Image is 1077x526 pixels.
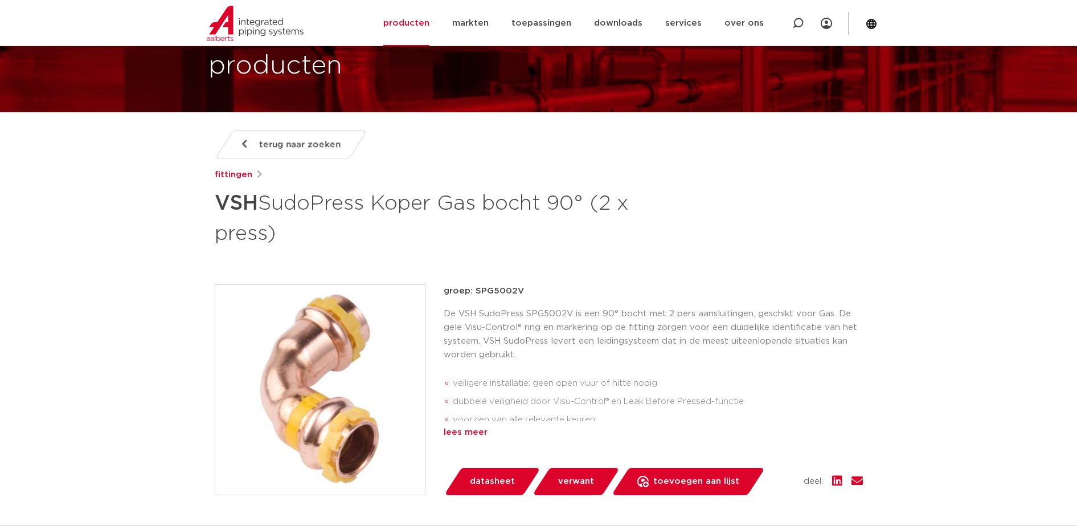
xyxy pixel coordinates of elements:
[804,475,823,488] span: deel:
[444,307,863,362] p: De VSH SudoPress SPG5002V is een 90° bocht met 2 pers aansluitingen, geschikt voor Gas. De gele V...
[215,168,252,182] a: fittingen
[215,285,425,495] img: Product Image for VSH SudoPress Koper Gas bocht 90° (2 x press)
[653,472,739,491] span: toevoegen aan lijst
[532,468,620,495] a: verwant
[215,186,642,248] h1: SudoPress Koper Gas bocht 90° (2 x press)
[558,472,594,491] span: verwant
[214,131,367,159] a: terug naar zoeken
[453,374,863,393] li: veiligere installatie: geen open vuur of hitte nodig
[444,284,863,298] p: groep: SPG5002V
[453,393,863,411] li: dubbele veiligheid door Visu-Control® en Leak Before Pressed-functie
[444,468,540,495] a: datasheet
[208,48,342,84] h1: producten
[444,426,863,439] div: lees meer
[259,136,341,154] span: terug naar zoeken
[470,472,515,491] span: datasheet
[215,193,258,214] strong: VSH
[453,411,863,429] li: voorzien van alle relevante keuren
